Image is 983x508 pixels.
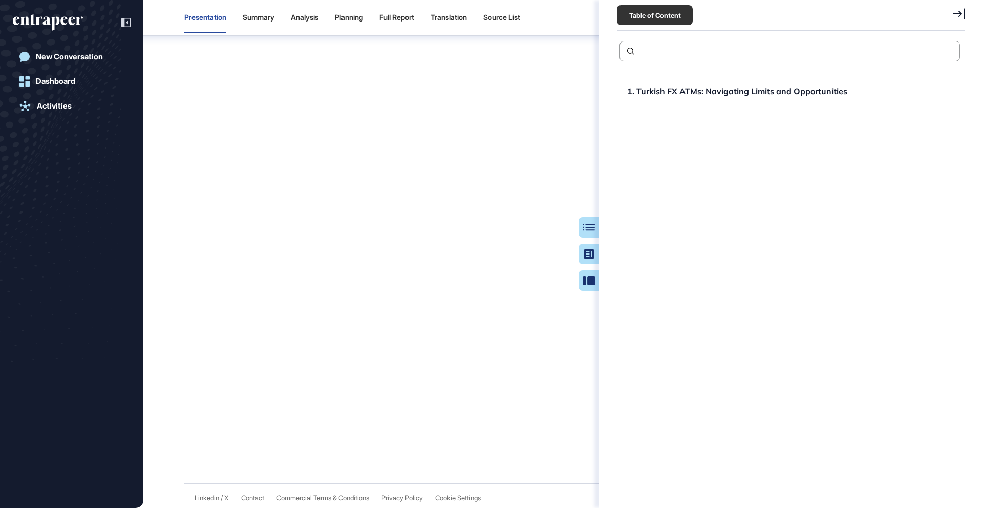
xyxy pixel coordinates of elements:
a: Linkedin [195,494,219,502]
div: Source List [483,13,520,22]
div: New Conversation [36,52,103,61]
a: Activities [13,96,131,116]
a: Privacy Policy [381,494,423,502]
div: Table of Content [617,5,693,25]
div: entrapeer-logo [13,14,83,31]
div: Translation [431,13,467,22]
div: Planning [335,13,363,22]
a: New Conversation [13,47,131,67]
div: Activities [37,101,72,111]
span: / [221,494,223,502]
a: Dashboard [13,71,131,92]
span: Contact [241,494,264,502]
div: Dashboard [36,77,75,86]
div: Analysis [291,13,318,22]
div: Presentation [184,13,226,22]
div: 1. Turkish FX ATMs: Navigating Limits and Opportunities [627,87,847,95]
a: X [224,494,229,502]
a: Commercial Terms & Conditions [276,494,369,502]
a: Cookie Settings [435,494,481,502]
div: Summary [243,13,274,22]
div: Full Report [379,13,414,22]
